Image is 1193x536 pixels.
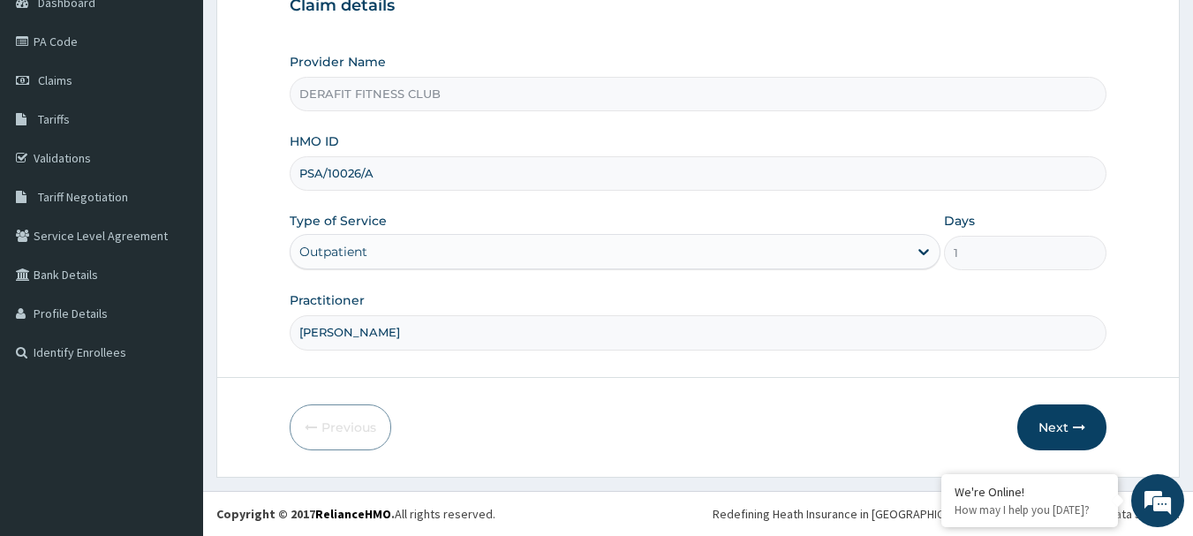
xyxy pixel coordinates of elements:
[102,157,244,336] span: We're online!
[1017,404,1106,450] button: Next
[290,53,386,71] label: Provider Name
[33,88,72,132] img: d_794563401_company_1708531726252_794563401
[290,212,387,230] label: Type of Service
[203,491,1193,536] footer: All rights reserved.
[290,156,1107,191] input: Enter HMO ID
[38,189,128,205] span: Tariff Negotiation
[38,72,72,88] span: Claims
[9,352,336,414] textarea: Type your message and hit 'Enter'
[944,212,975,230] label: Days
[38,111,70,127] span: Tariffs
[315,506,391,522] a: RelianceHMO
[290,9,332,51] div: Minimize live chat window
[92,99,297,122] div: Chat with us now
[290,132,339,150] label: HMO ID
[290,404,391,450] button: Previous
[290,291,365,309] label: Practitioner
[216,506,395,522] strong: Copyright © 2017 .
[955,502,1105,517] p: How may I help you today?
[955,484,1105,500] div: We're Online!
[290,315,1107,350] input: Enter Name
[713,505,1180,523] div: Redefining Heath Insurance in [GEOGRAPHIC_DATA] using Telemedicine and Data Science!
